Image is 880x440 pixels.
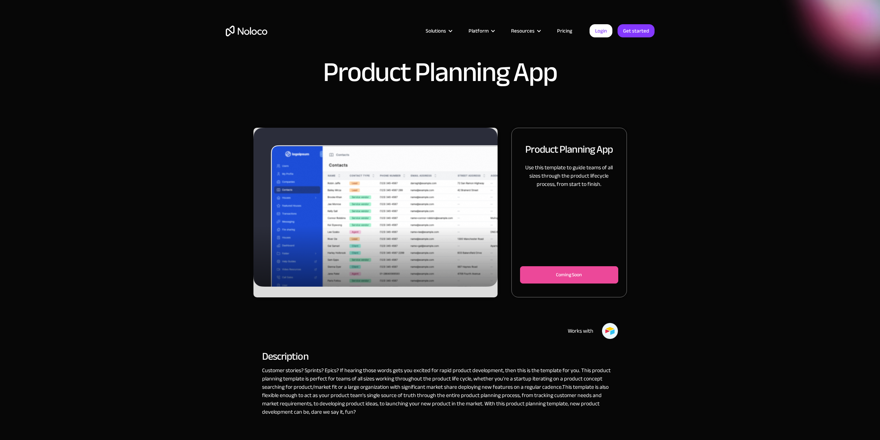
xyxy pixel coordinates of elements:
div: Resources [511,26,535,35]
div: 1 of 3 [253,128,498,297]
p: Customer stories? Sprints? Epics? If hearing those words gets you excited for rapid product devel... [262,366,618,416]
div: Coming Soon [531,271,606,279]
div: Resources [502,26,548,35]
h1: Product Planning App [323,59,557,86]
h2: Product Planning App [525,142,613,156]
div: Platform [460,26,502,35]
div: carousel [253,128,498,297]
div: Solutions [426,26,446,35]
img: Airtable [602,323,618,339]
div: Solutions [417,26,460,35]
div: Platform [469,26,489,35]
a: Pricing [548,26,581,35]
p: Use this template to guide teams of all sizes through the product lifecycle process, from start t... [520,163,618,188]
a: Get started [618,24,655,37]
div: Works with [568,327,593,335]
a: home [226,26,267,36]
a: Login [590,24,612,37]
h2: Description [262,353,618,359]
